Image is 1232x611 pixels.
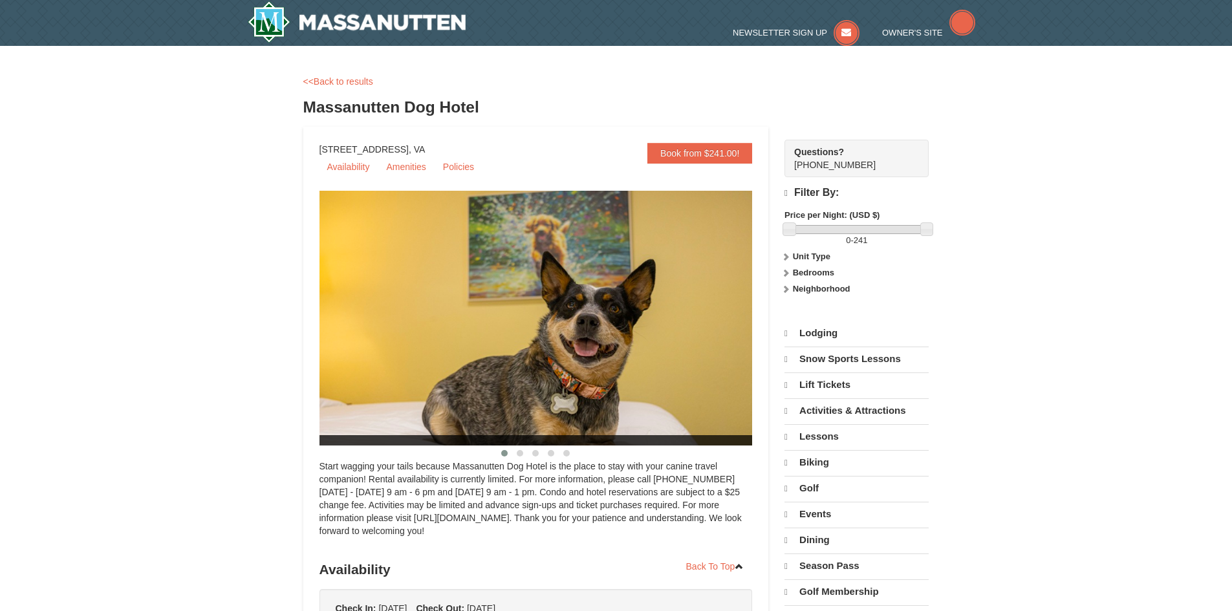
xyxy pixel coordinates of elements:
[319,557,753,583] h3: Availability
[784,210,880,220] strong: Price per Night: (USD $)
[784,347,929,371] a: Snow Sports Lessons
[854,235,868,245] span: 241
[733,28,827,38] span: Newsletter Sign Up
[435,157,482,177] a: Policies
[784,398,929,423] a: Activities & Attractions
[319,191,785,445] img: 27428181-5-81c892a3.jpg
[882,28,975,38] a: Owner's Site
[793,252,830,261] strong: Unit Type
[784,476,929,500] a: Golf
[378,157,433,177] a: Amenities
[248,1,466,43] img: Massanutten Resort Logo
[784,372,929,397] a: Lift Tickets
[784,187,929,199] h4: Filter By:
[647,143,752,164] a: Book from $241.00!
[793,268,834,277] strong: Bedrooms
[784,579,929,604] a: Golf Membership
[784,450,929,475] a: Biking
[319,157,378,177] a: Availability
[784,321,929,345] a: Lodging
[784,553,929,578] a: Season Pass
[248,1,466,43] a: Massanutten Resort
[846,235,850,245] span: 0
[319,460,753,550] div: Start wagging your tails because Massanutten Dog Hotel is the place to stay with your canine trav...
[733,28,859,38] a: Newsletter Sign Up
[784,528,929,552] a: Dining
[793,284,850,294] strong: Neighborhood
[882,28,943,38] span: Owner's Site
[794,147,844,157] strong: Questions?
[784,502,929,526] a: Events
[303,76,373,87] a: <<Back to results
[794,145,905,170] span: [PHONE_NUMBER]
[303,94,929,120] h3: Massanutten Dog Hotel
[784,234,929,247] label: -
[678,557,753,576] a: Back To Top
[784,424,929,449] a: Lessons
